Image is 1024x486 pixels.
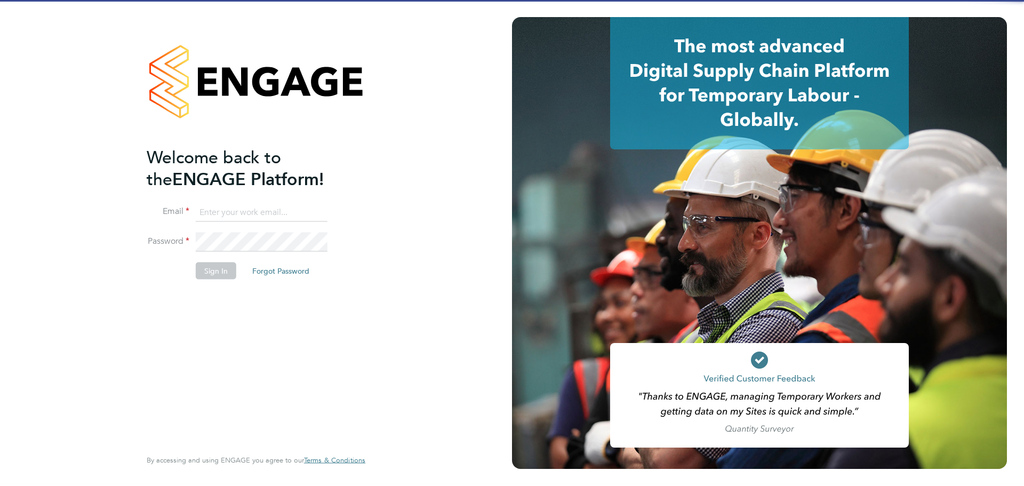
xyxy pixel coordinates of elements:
span: By accessing and using ENGAGE you agree to our [147,456,365,465]
a: Terms & Conditions [304,456,365,465]
h2: ENGAGE Platform! [147,146,355,190]
input: Enter your work email... [196,203,327,222]
label: Password [147,236,189,247]
label: Email [147,206,189,217]
button: Forgot Password [244,262,318,280]
span: Welcome back to the [147,147,281,189]
button: Sign In [196,262,236,280]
